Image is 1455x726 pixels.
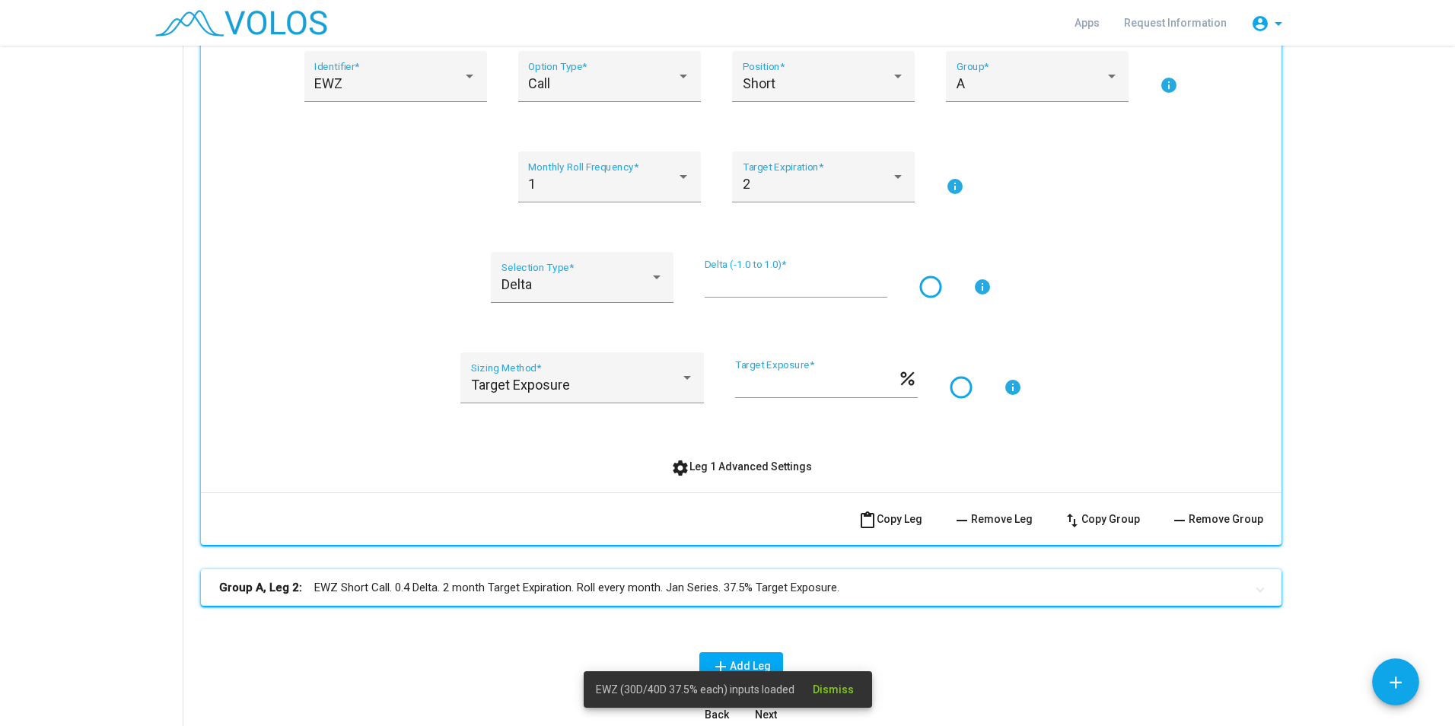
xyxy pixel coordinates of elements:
[1170,511,1189,530] mat-icon: remove
[858,511,877,530] mat-icon: content_paste
[471,377,570,393] span: Target Exposure
[858,513,922,525] span: Copy Leg
[1160,76,1178,94] mat-icon: info
[957,75,965,91] span: A
[973,278,992,296] mat-icon: info
[1051,505,1152,533] button: Copy Group
[1004,378,1022,396] mat-icon: info
[314,75,342,91] span: EWZ
[528,176,536,192] span: 1
[1063,511,1081,530] mat-icon: swap_vert
[953,511,971,530] mat-icon: remove
[1075,17,1100,29] span: Apps
[596,682,794,697] span: EWZ (30D/40D 37.5% each) inputs loaded
[501,276,532,292] span: Delta
[201,569,1281,606] mat-expansion-panel-header: Group A, Leg 2:EWZ Short Call. 0.4 Delta. 2 month Target Expiration. Roll every month. Jan Series...
[671,460,812,473] span: Leg 1 Advanced Settings
[941,505,1045,533] button: Remove Leg
[953,513,1033,525] span: Remove Leg
[897,368,918,386] mat-icon: percent
[846,505,934,533] button: Copy Leg
[528,75,550,91] span: Call
[671,459,689,477] mat-icon: settings
[1158,505,1275,533] button: Remove Group
[946,177,964,196] mat-icon: info
[1251,14,1269,33] mat-icon: account_circle
[1062,9,1112,37] a: Apps
[1386,673,1406,693] mat-icon: add
[1124,17,1227,29] span: Request Information
[659,453,824,480] button: Leg 1 Advanced Settings
[219,579,1245,597] mat-panel-title: EWZ Short Call. 0.4 Delta. 2 month Target Expiration. Roll every month. Jan Series. 37.5% Target ...
[743,176,750,192] span: 2
[699,652,783,680] button: Add Leg
[1063,513,1140,525] span: Copy Group
[1112,9,1239,37] a: Request Information
[1170,513,1263,525] span: Remove Group
[813,683,854,696] span: Dismiss
[219,579,302,597] b: Group A, Leg 2:
[801,676,866,703] button: Dismiss
[1372,658,1419,705] button: Add icon
[743,75,775,91] span: Short
[1269,14,1288,33] mat-icon: arrow_drop_down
